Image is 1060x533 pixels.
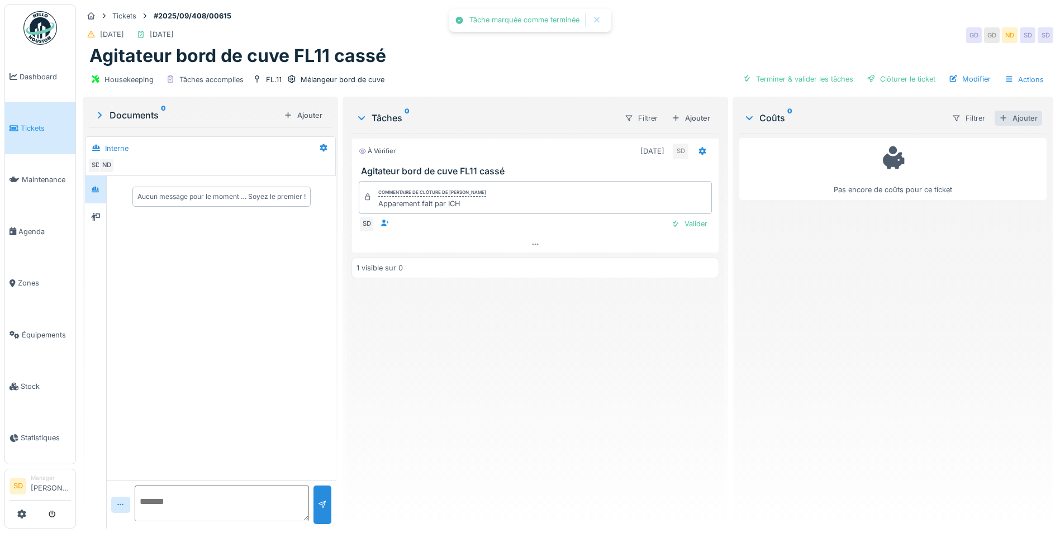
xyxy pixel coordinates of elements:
strong: #2025/09/408/00615 [149,11,236,21]
div: [DATE] [640,146,664,156]
sup: 0 [161,108,166,122]
li: SD [9,478,26,494]
div: SD [1020,27,1035,43]
div: Commentaire de clôture de [PERSON_NAME] [378,189,486,197]
div: [DATE] [100,29,124,40]
div: SD [88,158,103,173]
div: Housekeeping [104,74,154,85]
a: Tickets [5,102,75,154]
div: Valider [667,216,712,231]
span: Zones [18,278,71,288]
a: Zones [5,258,75,309]
h3: Agitateur bord de cuve FL11 cassé [361,166,714,177]
div: Tâches [356,111,615,125]
div: Interne [105,143,129,154]
sup: 0 [787,111,792,125]
a: SD Manager[PERSON_NAME] [9,474,71,501]
h1: Agitateur bord de cuve FL11 cassé [89,45,386,66]
div: ND [1002,27,1018,43]
div: Documents [94,108,279,122]
span: Équipements [22,330,71,340]
li: [PERSON_NAME] [31,474,71,498]
div: Pas encore de coûts pour ce ticket [747,143,1039,195]
a: Statistiques [5,412,75,464]
div: Coûts [744,111,943,125]
span: Agenda [18,226,71,237]
span: Stock [21,381,71,392]
sup: 0 [405,111,410,125]
div: FL.11 [266,74,282,85]
a: Maintenance [5,154,75,206]
span: Tickets [21,123,71,134]
div: 1 visible sur 0 [356,263,403,273]
a: Agenda [5,206,75,257]
div: Manager [31,474,71,482]
div: GD [984,27,1000,43]
div: Ajouter [995,111,1042,126]
div: Filtrer [947,110,990,126]
div: Ajouter [279,108,327,123]
div: ND [99,158,115,173]
img: Badge_color-CXgf-gQk.svg [23,11,57,45]
div: SD [359,216,374,232]
div: Terminer & valider les tâches [738,72,858,87]
div: Modifier [944,72,995,87]
div: Clôturer le ticket [862,72,940,87]
span: Statistiques [21,432,71,443]
div: [DATE] [150,29,174,40]
div: Aucun message pour le moment … Soyez le premier ! [137,192,306,202]
span: Dashboard [20,72,71,82]
div: Mélangeur bord de cuve [301,74,384,85]
div: Tickets [112,11,136,21]
a: Dashboard [5,51,75,102]
div: GD [966,27,982,43]
a: Équipements [5,309,75,360]
a: Stock [5,360,75,412]
div: Filtrer [620,110,663,126]
div: Apparement fait par ICH [378,198,486,209]
div: Tâches accomplies [179,74,244,85]
div: SD [673,144,688,159]
div: Tâche marquée comme terminée [469,16,579,25]
div: À vérifier [359,146,396,156]
div: Actions [1000,72,1049,88]
div: SD [1038,27,1053,43]
span: Maintenance [22,174,71,185]
div: Ajouter [667,111,715,126]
